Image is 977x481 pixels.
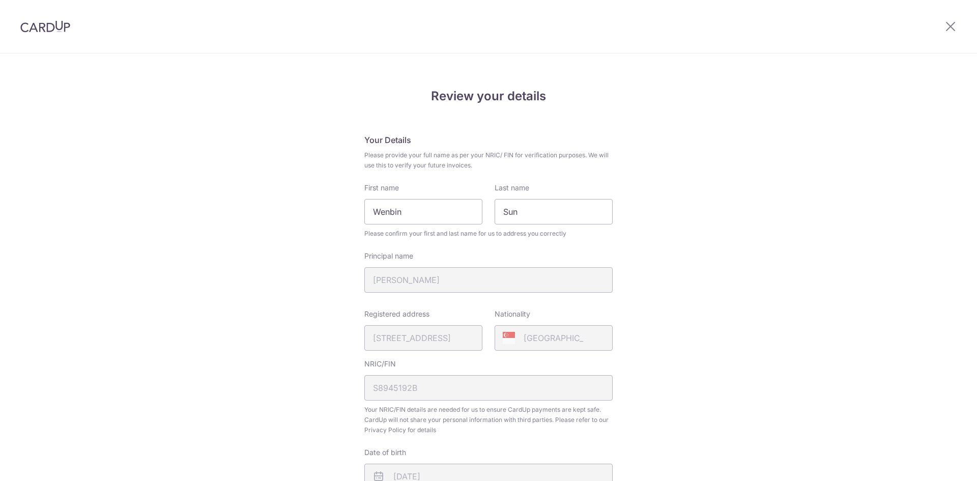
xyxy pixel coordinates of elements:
[20,20,70,33] img: CardUp
[364,251,413,261] label: Principal name
[495,199,613,224] input: Last name
[495,183,529,193] label: Last name
[364,229,613,239] span: Please confirm your first and last name for us to address you correctly
[364,134,613,146] h5: Your Details
[364,405,613,435] span: Your NRIC/FIN details are needed for us to ensure CardUp payments are kept safe. CardUp will not ...
[495,309,530,319] label: Nationality
[364,447,406,458] label: Date of birth
[364,199,482,224] input: First Name
[364,359,396,369] label: NRIC/FIN
[364,183,399,193] label: First name
[364,150,613,171] span: Please provide your full name as per your NRIC/ FIN for verification purposes. We will use this t...
[364,309,429,319] label: Registered address
[364,87,613,105] h4: Review your details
